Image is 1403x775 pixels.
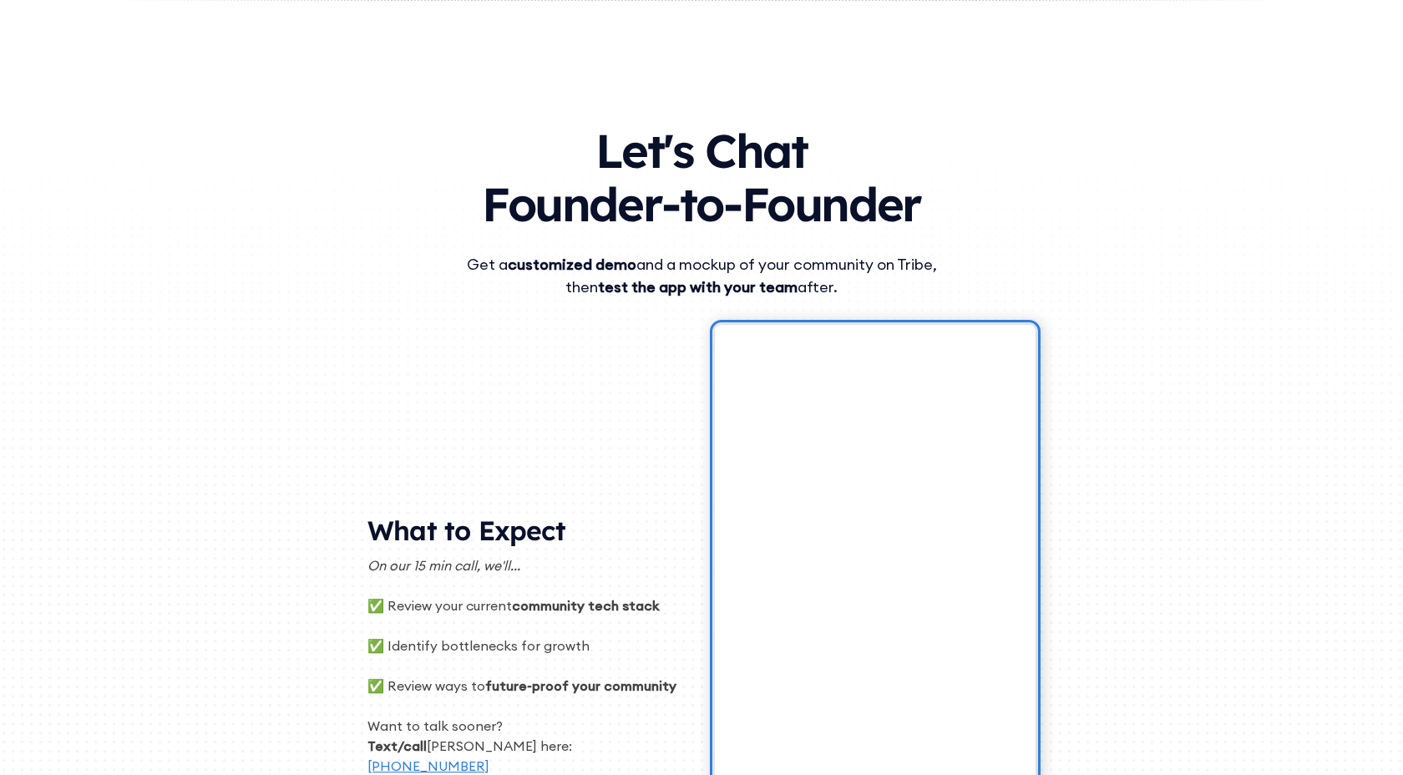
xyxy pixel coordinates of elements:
[508,255,636,274] strong: customized demo
[367,676,688,696] p: ✅ Review ways to
[367,736,688,756] p: ‍ [PERSON_NAME] here:
[367,595,688,615] p: ✅ Review your current
[512,597,660,614] strong: community tech stack
[367,696,688,716] p: ‍
[367,615,688,636] p: ‍
[367,636,688,656] p: ✅ Identify bottlenecks for growth
[367,656,688,676] p: ‍
[598,277,798,296] strong: test the app with your team
[367,757,489,774] a: [PHONE_NUMBER]
[367,716,688,736] p: Want to talk sooner?
[367,514,688,555] h2: What to Expect
[485,677,676,694] strong: future-proof your community
[367,557,520,574] em: On our 15 min call, we'll...
[207,107,1196,240] h1: Let's Chat Founder-to-Founder
[434,253,969,298] div: Get a and a mockup of your community on Tribe, then after.
[367,737,427,754] strong: Text/call
[367,575,688,595] p: ‍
